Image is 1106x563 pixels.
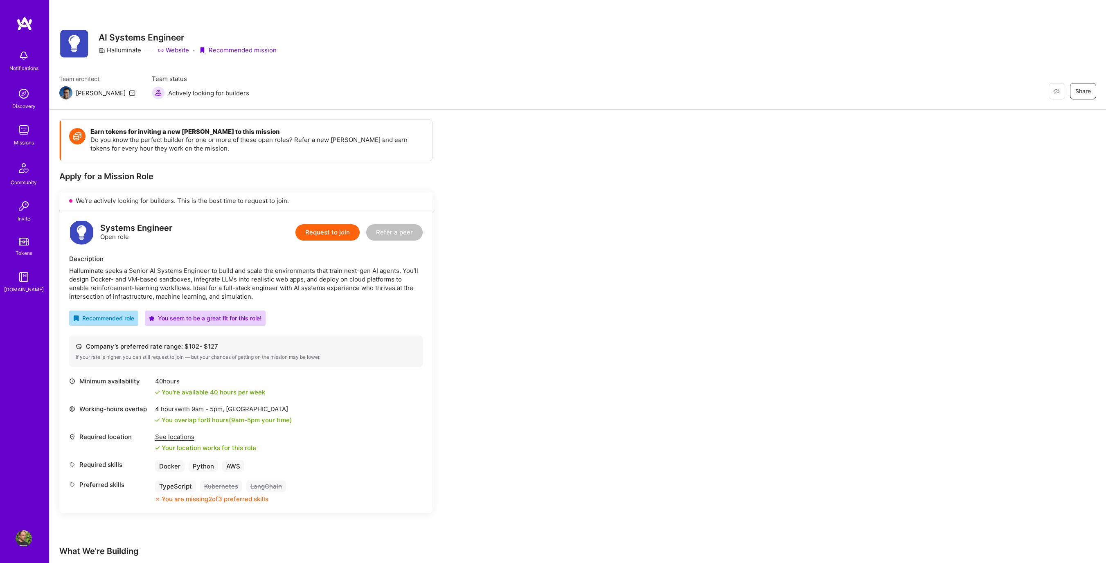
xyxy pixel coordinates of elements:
[69,128,86,144] img: Token icon
[100,224,172,241] div: Open role
[193,46,195,54] div: ·
[69,432,151,441] div: Required location
[69,460,151,469] div: Required skills
[199,47,205,54] i: icon PurpleRibbon
[69,254,423,263] div: Description
[59,546,550,556] div: What We're Building
[14,158,34,178] img: Community
[155,444,256,452] div: Your location works for this role
[162,416,292,424] div: You overlap for 8 hours ( your time)
[152,74,249,83] span: Team status
[59,74,135,83] span: Team architect
[69,462,75,468] i: icon Tag
[76,89,126,97] div: [PERSON_NAME]
[16,530,32,547] img: User Avatar
[14,530,34,547] a: User Avatar
[69,377,151,385] div: Minimum availability
[69,482,75,488] i: icon Tag
[69,406,75,412] i: icon World
[16,269,32,285] img: guide book
[222,460,244,472] div: AWS
[155,432,256,441] div: See locations
[76,342,416,351] div: Company’s preferred rate range: $ 102 - $ 127
[76,343,82,349] i: icon Cash
[4,285,44,294] div: [DOMAIN_NAME]
[16,47,32,64] img: bell
[9,64,38,72] div: Notifications
[73,314,134,322] div: Recommended role
[168,89,249,97] span: Actively looking for builders
[76,354,416,360] div: If your rate is higher, you can still request to join — but your chances of getting on the missio...
[162,495,268,503] div: You are missing 2 of 3 preferred skills
[129,90,135,96] i: icon Mail
[18,214,30,223] div: Invite
[90,128,424,135] h4: Earn tokens for inviting a new [PERSON_NAME] to this mission
[1070,83,1096,99] button: Share
[99,46,141,54] div: Halluminate
[69,266,423,301] div: Halluminate seeks a Senior AI Systems Engineer to build and scale the environments that train nex...
[16,122,32,138] img: teamwork
[73,315,79,321] i: icon RecommendedBadge
[59,171,432,182] div: Apply for a Mission Role
[189,460,218,472] div: Python
[246,480,286,492] div: LangChain
[90,135,424,153] p: Do you know the perfect builder for one or more of these open roles? Refer a new [PERSON_NAME] an...
[155,388,265,396] div: You're available 40 hours per week
[1053,88,1060,95] i: icon EyeClosed
[99,32,277,43] h3: AI Systems Engineer
[366,224,423,241] button: Refer a peer
[152,86,165,99] img: Actively looking for builders
[11,178,37,187] div: Community
[155,405,292,413] div: 4 hours with [GEOGRAPHIC_DATA]
[69,220,94,245] img: logo
[100,224,172,232] div: Systems Engineer
[69,480,151,489] div: Preferred skills
[69,405,151,413] div: Working-hours overlap
[155,480,196,492] div: TypeScript
[155,390,160,395] i: icon Check
[14,138,34,147] div: Missions
[59,86,72,99] img: Team Architect
[155,460,185,472] div: Docker
[16,249,32,257] div: Tokens
[155,446,160,450] i: icon Check
[149,315,155,321] i: icon PurpleStar
[12,102,36,110] div: Discovery
[158,46,189,54] a: Website
[149,314,261,322] div: You seem to be a great fit for this role!
[99,47,105,54] i: icon CompanyGray
[59,29,89,58] img: Company Logo
[231,416,260,424] span: 9am - 5pm
[295,224,360,241] button: Request to join
[69,378,75,384] i: icon Clock
[155,377,265,385] div: 40 hours
[155,418,160,423] i: icon Check
[69,434,75,440] i: icon Location
[16,86,32,102] img: discovery
[19,238,29,245] img: tokens
[200,480,242,492] div: Kubernetes
[199,46,277,54] div: Recommended mission
[59,191,432,210] div: We’re actively looking for builders. This is the best time to request to join.
[16,16,33,31] img: logo
[1075,87,1091,95] span: Share
[190,405,226,413] span: 9am - 5pm ,
[16,198,32,214] img: Invite
[155,497,160,502] i: icon CloseOrange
